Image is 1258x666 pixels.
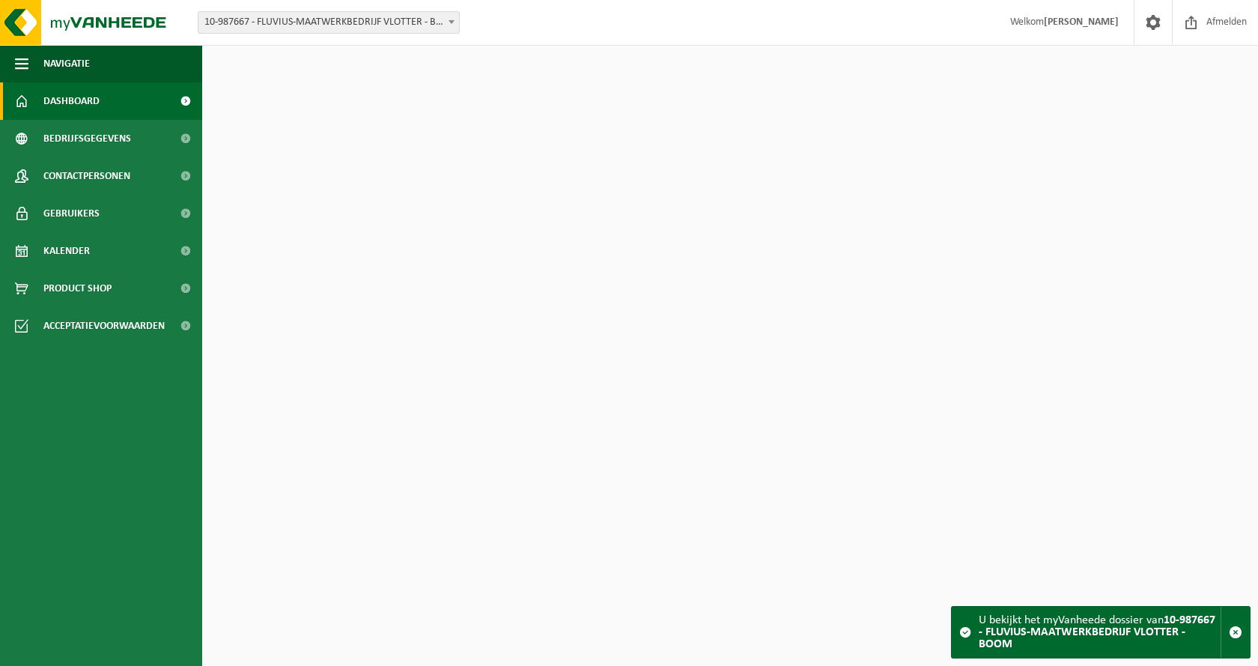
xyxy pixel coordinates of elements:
[7,633,250,666] iframe: chat widget
[43,232,90,270] span: Kalender
[1044,16,1119,28] strong: [PERSON_NAME]
[43,45,90,82] span: Navigatie
[43,270,112,307] span: Product Shop
[43,82,100,120] span: Dashboard
[198,11,460,34] span: 10-987667 - FLUVIUS-MAATWERKBEDRIJF VLOTTER - BOOM
[979,614,1215,650] strong: 10-987667 - FLUVIUS-MAATWERKBEDRIJF VLOTTER - BOOM
[979,607,1221,658] div: U bekijkt het myVanheede dossier van
[43,120,131,157] span: Bedrijfsgegevens
[43,157,130,195] span: Contactpersonen
[43,195,100,232] span: Gebruikers
[198,12,459,33] span: 10-987667 - FLUVIUS-MAATWERKBEDRIJF VLOTTER - BOOM
[43,307,165,345] span: Acceptatievoorwaarden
